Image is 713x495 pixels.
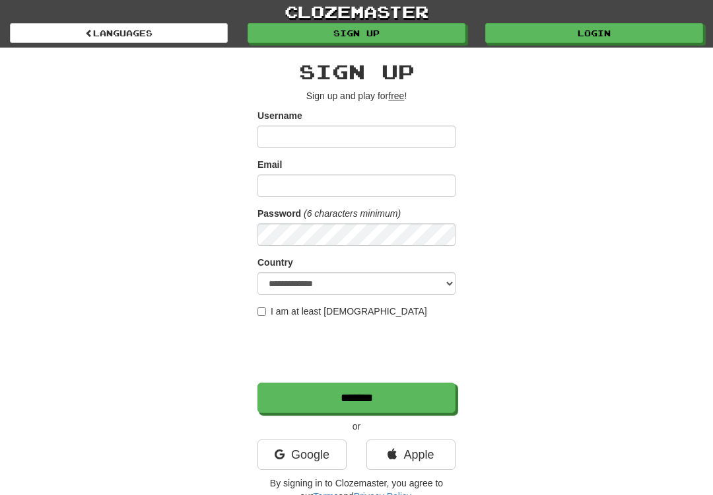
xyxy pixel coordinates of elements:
a: Languages [10,23,228,43]
a: Google [257,439,347,470]
iframe: reCAPTCHA [257,324,458,376]
a: Apple [366,439,456,470]
label: I am at least [DEMOGRAPHIC_DATA] [257,305,427,318]
label: Email [257,158,282,171]
h2: Sign up [257,61,456,83]
a: Login [485,23,703,43]
p: or [257,420,456,433]
label: Username [257,109,302,122]
u: free [388,91,404,101]
label: Country [257,256,293,269]
p: Sign up and play for ! [257,89,456,102]
input: I am at least [DEMOGRAPHIC_DATA] [257,307,266,316]
em: (6 characters minimum) [304,208,401,219]
label: Password [257,207,301,220]
a: Sign up [248,23,465,43]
